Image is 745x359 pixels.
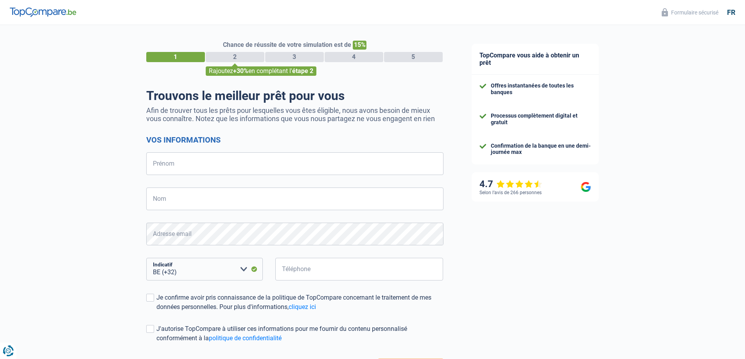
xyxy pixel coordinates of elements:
div: Selon l’avis de 266 personnes [479,190,542,195]
span: Chance de réussite de votre simulation est de [223,41,351,48]
div: 3 [265,52,324,62]
input: 401020304 [275,258,443,280]
div: TopCompare vous aide à obtenir un prêt [472,44,599,75]
a: cliquez ici [289,303,316,311]
div: 4 [325,52,383,62]
h1: Trouvons le meilleur prêt pour vous [146,88,443,103]
span: étape 2 [292,67,313,75]
p: Afin de trouver tous les prêts pour lesquelles vous êtes éligible, nous avons besoin de mieux vou... [146,106,443,123]
div: 4.7 [479,179,542,190]
div: Processus complètement digital et gratuit [491,113,591,126]
div: Je confirme avoir pris connaissance de la politique de TopCompare concernant le traitement de mes... [156,293,443,312]
h2: Vos informations [146,135,443,145]
div: fr [727,8,735,17]
div: 2 [206,52,264,62]
div: Rajoutez en complétant l' [206,66,316,76]
button: Formulaire sécurisé [657,6,723,19]
div: 1 [146,52,205,62]
img: TopCompare Logo [10,7,76,17]
div: Offres instantanées de toutes les banques [491,82,591,96]
div: 5 [384,52,443,62]
span: 15% [353,41,366,50]
div: J'autorise TopCompare à utiliser ces informations pour me fournir du contenu personnalisé conform... [156,324,443,343]
a: politique de confidentialité [209,334,282,342]
span: +30% [233,67,248,75]
div: Confirmation de la banque en une demi-journée max [491,143,591,156]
